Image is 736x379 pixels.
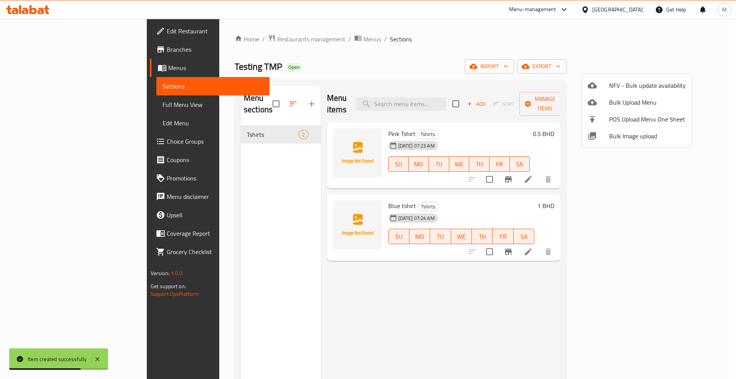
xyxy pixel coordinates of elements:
div: Item created successfully [28,355,87,363]
span: POS Upload Menu One Sheet [609,115,686,124]
span: Bulk Upload Menu [609,98,686,107]
li: POS Upload Menu One Sheet [582,111,692,128]
li: Upload bulk menu [582,94,692,111]
li: NFV - Bulk update availability [582,77,692,94]
span: Bulk Image upload [609,131,686,141]
span: NFV - Bulk update availability [609,81,686,90]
